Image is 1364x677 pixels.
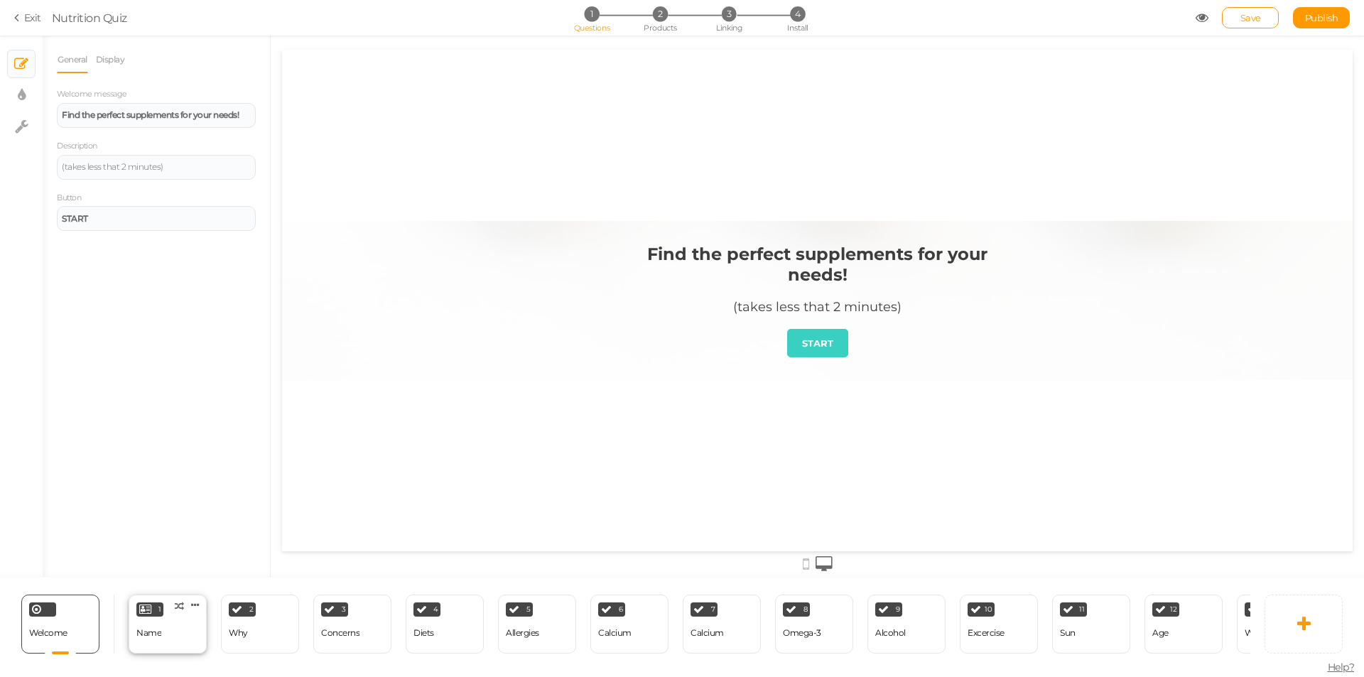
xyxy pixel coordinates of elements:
span: 2 [249,606,254,613]
li: 3 Linking [696,6,762,21]
span: Welcome [29,627,67,638]
div: 1 Name [129,595,207,654]
div: 9 Alcohol [867,595,946,654]
div: 4 Diets [406,595,484,654]
strong: Find the perfect supplements for your needs! [62,109,239,120]
strong: START [520,288,551,299]
div: Allergies [506,628,539,638]
div: Save [1222,7,1279,28]
span: 5 [526,606,531,613]
span: 1 [584,6,599,21]
strong: START [62,213,88,224]
div: 10 Excercise [960,595,1038,654]
span: 4 [433,606,438,613]
span: Help? [1328,661,1355,673]
div: (takes less that 2 minutes) [62,163,251,171]
span: Questions [574,23,610,33]
li: 4 Install [764,6,830,21]
span: 3 [342,606,346,613]
span: 2 [653,6,668,21]
a: Display [95,46,126,73]
div: 3 Concerns [313,595,391,654]
span: Publish [1305,12,1338,23]
div: 8 Omega-3 [775,595,853,654]
div: Alcohol [875,628,906,638]
div: Calcium [691,628,724,638]
div: Omega-3 [783,628,821,638]
div: Weight [1245,628,1273,638]
div: 2 Why [221,595,299,654]
div: Excercise [968,628,1005,638]
div: (takes less that 2 minutes) [451,249,619,265]
span: Linking [716,23,742,33]
div: 13 Weight [1237,595,1315,654]
label: Description [57,141,97,151]
li: 1 Questions [558,6,624,21]
div: Sun [1060,628,1076,638]
span: 7 [711,606,715,613]
label: Button [57,193,81,203]
span: Install [787,23,808,33]
div: 11 Sun [1052,595,1130,654]
div: 12 Age [1144,595,1223,654]
span: 3 [722,6,737,21]
div: Nutrition Quiz [52,9,127,26]
div: Why [229,628,248,638]
a: Exit [14,11,41,25]
li: 2 Products [627,6,693,21]
span: 9 [896,606,900,613]
div: 7 Calcium [683,595,761,654]
span: Save [1240,12,1261,23]
strong: Find the perfect supplements for your needs! [365,194,705,235]
div: 5 Allergies [498,595,576,654]
div: 6 Calcium [590,595,669,654]
span: 11 [1079,606,1084,613]
span: 10 [985,606,992,613]
a: General [57,46,88,73]
span: Products [644,23,677,33]
span: 1 [158,606,161,613]
div: Name [136,628,161,638]
div: Age [1152,628,1169,638]
div: Calcium [598,628,632,638]
label: Welcome message [57,90,127,99]
div: Concerns [321,628,359,638]
div: Welcome [21,595,99,654]
span: 12 [1170,606,1176,613]
span: 4 [790,6,805,21]
span: 6 [619,606,623,613]
span: 8 [803,606,808,613]
div: Diets [413,628,434,638]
